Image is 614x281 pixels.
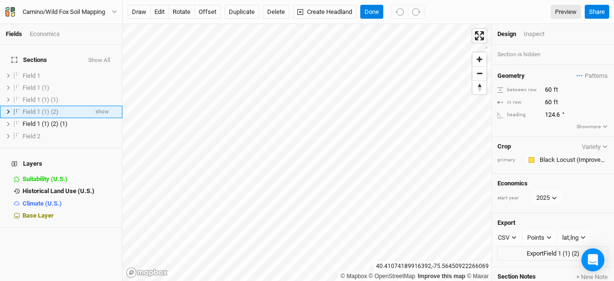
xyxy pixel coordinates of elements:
[23,108,88,116] div: Field 1 (1) (2)
[150,5,169,19] button: edit
[6,154,117,173] h4: Layers
[23,84,49,91] span: Field 1 (1)
[497,72,525,80] h4: Geometry
[576,71,608,81] button: Patterns
[497,219,608,227] h4: Export
[472,52,486,66] button: Zoom in
[497,30,516,38] div: Design
[497,246,608,261] button: ExportField 1 (1) (2)
[472,29,486,43] button: Enter fullscreen
[576,122,608,131] button: Showmore
[23,187,117,195] div: Historical Land Use (U.S.)
[497,111,540,119] div: heading
[194,5,221,19] button: offset
[418,273,465,280] a: Improve this map
[23,187,94,195] span: Historical Land Use (U.S.)
[23,175,68,183] span: Suitability (U.S.)
[472,81,486,94] span: Reset bearing to north
[374,261,491,271] div: 40.41074189916392 , -75.56450922266069
[23,120,68,127] span: Field 1 (1) (2) (1)
[585,5,609,19] button: Share
[88,57,111,64] button: Show All
[23,200,117,208] div: Climate (U.S.)
[492,45,614,64] div: Section is hidden
[5,7,118,17] button: Camino/Wild Fox Soil Mapping
[497,86,540,94] div: between row
[23,72,117,80] div: Field 1
[12,56,47,64] span: Sections
[497,180,608,187] h4: Economics
[551,5,581,19] a: Preview
[472,67,486,80] span: Zoom out
[95,106,109,118] span: show
[23,108,59,115] span: Field 1 (1) (2)
[369,273,415,280] a: OpenStreetMap
[524,30,558,38] div: Inspect
[472,66,486,80] button: Zoom out
[562,233,579,243] div: lat,lng
[126,267,168,278] a: Mapbox logo
[360,5,383,19] button: Done
[123,24,491,281] canvas: Map
[23,175,117,183] div: Suitability (U.S.)
[23,84,117,92] div: Field 1 (1)
[497,195,531,202] div: start year
[30,30,60,38] div: Economics
[341,273,367,280] a: Mapbox
[577,71,608,81] span: Patterns
[581,143,608,150] button: Variety
[6,30,22,37] a: Fields
[263,5,289,19] button: Delete
[497,143,511,150] h4: Crop
[224,5,259,19] button: Duplicate
[558,231,590,245] button: lat,lng
[523,231,556,245] button: Points
[494,231,521,245] button: CSV
[498,233,509,243] div: CSV
[168,5,195,19] button: rotate
[408,5,425,19] button: Redo (^Z)
[23,133,117,140] div: Field 2
[23,133,40,140] span: Field 2
[391,5,408,19] button: Undo (^z)
[128,5,151,19] button: draw
[467,273,489,280] a: Maxar
[532,191,561,205] button: 2025
[472,80,486,94] button: Reset bearing to north
[23,120,117,128] div: Field 1 (1) (2) (1)
[23,7,105,17] div: Camino/Wild Fox Soil Mapping
[293,5,356,19] button: Create Headland
[23,212,54,219] span: Base Layer
[497,157,521,164] div: primary
[23,96,59,103] span: Field 1 (1) (1)
[581,248,604,271] div: Open Intercom Messenger
[23,212,117,220] div: Base Layer
[497,99,540,106] div: in row
[23,200,62,207] span: Climate (U.S.)
[527,233,544,243] div: Points
[23,96,117,104] div: Field 1 (1) (1)
[537,154,608,166] input: Black Locust (Improved)
[23,72,40,79] span: Field 1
